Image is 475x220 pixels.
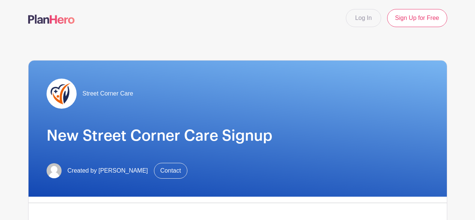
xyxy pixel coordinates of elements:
img: default-ce2991bfa6775e67f084385cd625a349d9dcbb7a52a09fb2fda1e96e2d18dcdb.png [47,163,62,178]
span: Created by [PERSON_NAME] [68,166,148,175]
a: Contact [154,163,187,179]
h1: New Street Corner Care Signup [47,127,429,145]
span: Street Corner Care [83,89,133,98]
img: logo-507f7623f17ff9eddc593b1ce0a138ce2505c220e1c5a4e2b4648c50719b7d32.svg [28,15,75,24]
img: SCC%20PlanHero.png [47,79,77,109]
a: Sign Up for Free [387,9,447,27]
a: Log In [346,9,381,27]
